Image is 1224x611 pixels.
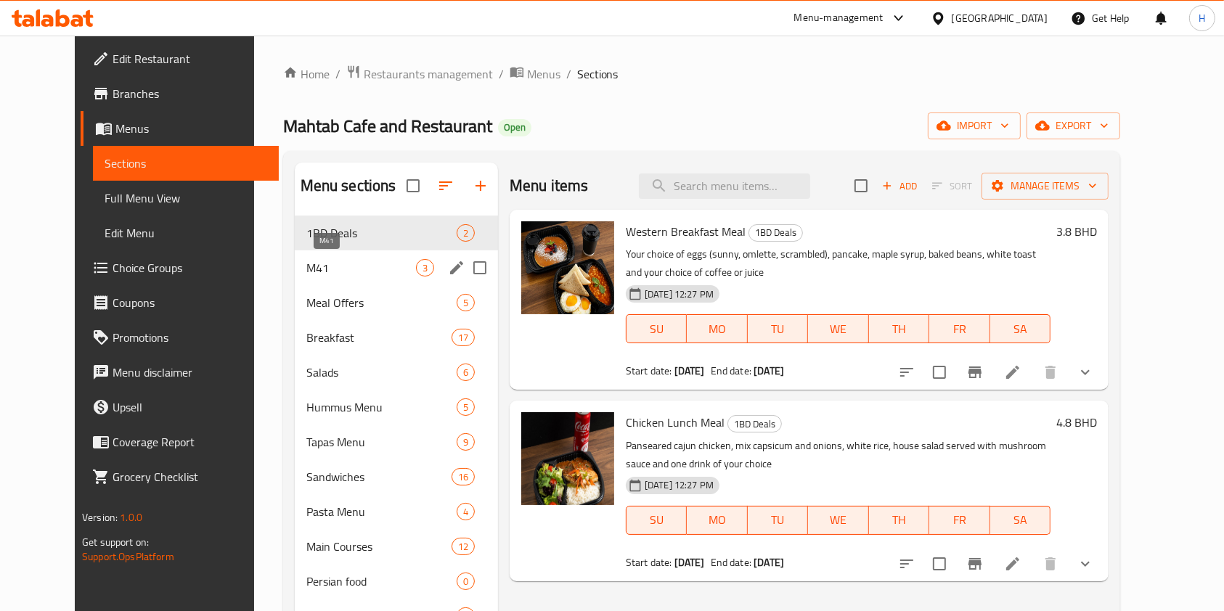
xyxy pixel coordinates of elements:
[82,547,174,566] a: Support.OpsPlatform
[457,364,475,381] div: items
[295,564,498,599] div: Persian food0
[457,435,474,449] span: 9
[577,65,619,83] span: Sections
[283,110,492,142] span: Mahtab Cafe and Restaurant
[687,314,747,343] button: MO
[306,468,452,485] span: Sandwiches
[306,538,452,555] span: Main Courses
[105,189,268,207] span: Full Menu View
[711,553,751,572] span: End date:
[81,425,280,459] a: Coverage Report
[463,168,498,203] button: Add section
[457,575,474,589] span: 0
[82,533,149,551] span: Get support on:
[113,398,268,416] span: Upsell
[457,296,474,310] span: 5
[923,175,982,197] span: Select section first
[306,224,457,242] span: 1BD Deals
[993,177,1097,195] span: Manage items
[81,390,280,425] a: Upsell
[693,319,741,340] span: MO
[929,506,990,535] button: FR
[626,314,687,343] button: SU
[306,398,457,416] span: Hummus Menu
[306,294,457,311] span: Meal Offers
[1077,555,1094,573] svg: Show Choices
[93,146,280,181] a: Sections
[295,285,498,320] div: Meal Offers5
[875,509,923,530] span: TH
[626,437,1050,473] p: Panseared cajun chicken, mix capsicum and onions, white rice, house salad served with mushroom sa...
[1068,355,1103,390] button: show more
[457,224,475,242] div: items
[1199,10,1205,26] span: H
[81,320,280,355] a: Promotions
[120,508,142,527] span: 1.0.0
[457,573,475,590] div: items
[1033,355,1068,390] button: delete
[869,506,929,535] button: TH
[306,259,416,276] span: M41
[728,416,781,432] span: 1BD Deals
[626,553,672,572] span: Start date:
[924,357,955,387] span: Select to update
[880,178,919,194] span: Add
[306,433,457,451] span: Tapas Menu
[306,503,457,520] span: Pasta Menu
[398,171,428,201] span: Select all sections
[1027,112,1120,139] button: export
[457,366,474,380] span: 6
[639,287,719,301] span: [DATE] 12:27 PM
[306,573,457,590] div: Persian food
[875,319,923,340] span: TH
[428,168,463,203] span: Sort sections
[996,319,1045,340] span: SA
[457,398,475,416] div: items
[687,506,747,535] button: MO
[626,221,746,242] span: Western Breakfast Meal
[105,155,268,172] span: Sections
[990,314,1050,343] button: SA
[928,112,1021,139] button: import
[876,175,923,197] span: Add item
[958,355,992,390] button: Branch-specific-item
[452,331,474,345] span: 17
[81,459,280,494] a: Grocery Checklist
[711,361,751,380] span: End date:
[814,509,862,530] span: WE
[295,425,498,459] div: Tapas Menu9
[295,216,498,250] div: 1BD Deals2
[566,65,571,83] li: /
[81,41,280,76] a: Edit Restaurant
[754,319,802,340] span: TU
[929,314,990,343] button: FR
[754,553,784,572] b: [DATE]
[958,546,992,581] button: Branch-specific-item
[113,85,268,102] span: Branches
[295,529,498,564] div: Main Courses12
[674,553,705,572] b: [DATE]
[727,415,782,432] div: 1BD Deals
[639,173,810,199] input: search
[748,224,803,242] div: 1BD Deals
[1077,364,1094,381] svg: Show Choices
[295,390,498,425] div: Hummus Menu5
[295,494,498,529] div: Pasta Menu4
[452,329,475,346] div: items
[82,508,118,527] span: Version:
[935,509,984,530] span: FR
[632,319,681,340] span: SU
[1056,221,1097,242] h6: 3.8 BHD
[748,506,808,535] button: TU
[295,459,498,494] div: Sandwiches16
[889,355,924,390] button: sort-choices
[846,171,876,201] span: Select section
[626,245,1050,282] p: Your choice of eggs (sunny, omlette, scrambled), pancake, maple syrup, baked beans, white toast a...
[452,540,474,554] span: 12
[417,261,433,275] span: 3
[295,355,498,390] div: Salads6
[749,224,802,241] span: 1BD Deals
[295,250,498,285] div: M413edit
